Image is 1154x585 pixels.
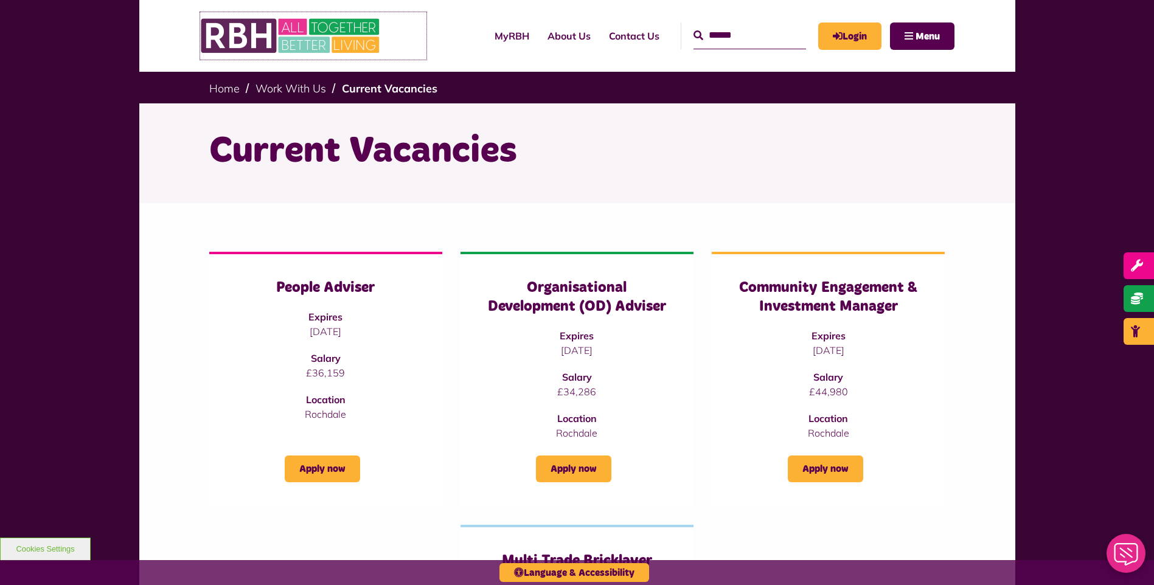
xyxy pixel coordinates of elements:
p: Rochdale [736,426,920,440]
p: £34,286 [485,384,669,399]
strong: Salary [311,352,341,364]
h3: Multi Trade Bricklayer [485,552,669,570]
a: Current Vacancies [342,81,437,95]
h3: Community Engagement & Investment Manager [736,279,920,316]
p: [DATE] [485,343,669,358]
a: Home [209,81,240,95]
strong: Salary [562,371,592,383]
strong: Salary [813,371,843,383]
a: Apply now [788,455,863,482]
p: £36,159 [234,365,418,380]
p: [DATE] [234,324,418,339]
a: Apply now [536,455,611,482]
strong: Location [808,412,848,424]
a: MyRBH [818,22,881,50]
h3: Organisational Development (OD) Adviser [485,279,669,316]
button: Language & Accessibility [499,563,649,582]
p: Rochdale [234,407,418,421]
button: Navigation [890,22,954,50]
a: Work With Us [255,81,326,95]
strong: Location [306,393,346,406]
a: About Us [538,19,600,52]
iframe: Netcall Web Assistant for live chat [1099,530,1154,585]
p: [DATE] [736,343,920,358]
p: £44,980 [736,384,920,399]
p: Rochdale [485,426,669,440]
span: Menu [916,32,940,41]
a: MyRBH [485,19,538,52]
a: Contact Us [600,19,669,52]
strong: Expires [308,311,342,323]
strong: Expires [812,330,846,342]
img: RBH [200,12,383,60]
h3: People Adviser [234,279,418,297]
input: Search [693,22,806,49]
strong: Expires [560,330,594,342]
h1: Current Vacancies [209,128,945,175]
a: Apply now [285,455,360,482]
strong: Location [557,412,597,424]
